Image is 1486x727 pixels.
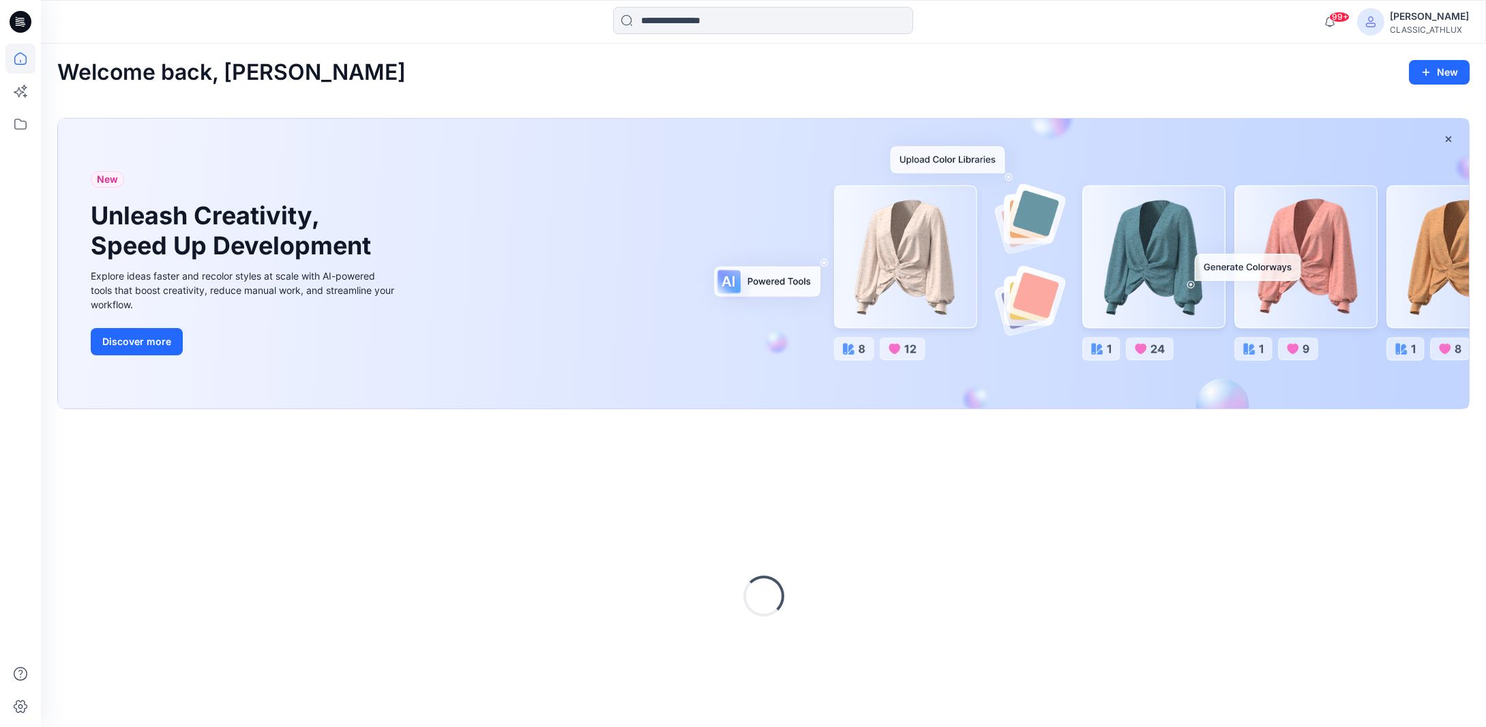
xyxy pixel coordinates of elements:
[1390,25,1469,35] div: CLASSIC_ATHLUX
[1409,60,1470,85] button: New
[97,171,118,188] span: New
[91,269,398,312] div: Explore ideas faster and recolor styles at scale with AI-powered tools that boost creativity, red...
[57,60,406,85] h2: Welcome back, [PERSON_NAME]
[91,328,398,355] a: Discover more
[91,201,377,260] h1: Unleash Creativity, Speed Up Development
[1329,12,1350,23] span: 99+
[1365,16,1376,27] svg: avatar
[91,328,183,355] button: Discover more
[1390,8,1469,25] div: [PERSON_NAME]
